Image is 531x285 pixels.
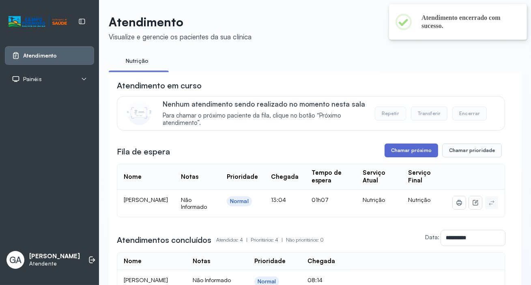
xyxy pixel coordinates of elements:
div: Prioridade [227,173,258,181]
div: Nutrição [363,196,395,204]
p: Nenhum atendimento sendo realizado no momento nesta sala [163,100,375,108]
label: Data: [425,234,439,240]
img: Imagem de CalloutCard [127,101,151,125]
img: Logotipo do estabelecimento [9,15,67,28]
div: Nome [124,173,142,181]
div: Chegada [307,257,335,265]
span: 08:14 [307,276,322,283]
p: [PERSON_NAME] [29,253,80,260]
p: Atendente [29,260,80,267]
a: Nutrição [109,54,166,68]
span: | [246,237,247,243]
h3: Fila de espera [117,146,170,157]
span: [PERSON_NAME] [124,196,168,203]
div: Prioridade [254,257,286,265]
p: Atendidos: 4 [216,234,251,246]
div: Normal [230,198,249,205]
div: Nome [124,257,142,265]
button: Chamar prioridade [442,144,502,157]
span: Para chamar o próximo paciente da fila, clique no botão “Próximo atendimento”. [163,112,375,127]
div: Notas [181,173,198,181]
button: Repetir [375,107,406,120]
div: Tempo de espera [312,169,350,184]
span: Painéis [23,76,42,83]
div: Chegada [271,173,299,181]
h2: Atendimento encerrado com sucesso. [421,14,514,30]
span: Atendimento [23,52,57,59]
span: Não Informado [181,196,207,210]
div: Notas [193,257,210,265]
span: 01h07 [312,196,329,203]
span: [PERSON_NAME] [124,276,168,283]
h3: Atendimentos concluídos [117,234,211,246]
h3: Atendimento em curso [117,80,202,91]
button: Transferir [411,107,448,120]
a: Atendimento [12,51,87,60]
div: Serviço Final [408,169,440,184]
div: Serviço Atual [363,169,395,184]
div: Visualize e gerencie os pacientes da sua clínica [109,32,252,41]
span: Nutrição [408,196,430,203]
span: | [282,237,283,243]
p: Atendimento [109,15,252,29]
span: Não Informado [193,276,231,283]
p: Prioritários: 4 [251,234,286,246]
button: Encerrar [452,107,487,120]
button: Chamar próximo [385,144,438,157]
div: Normal [258,278,276,285]
span: 13:04 [271,196,286,203]
p: Não prioritários: 0 [286,234,324,246]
